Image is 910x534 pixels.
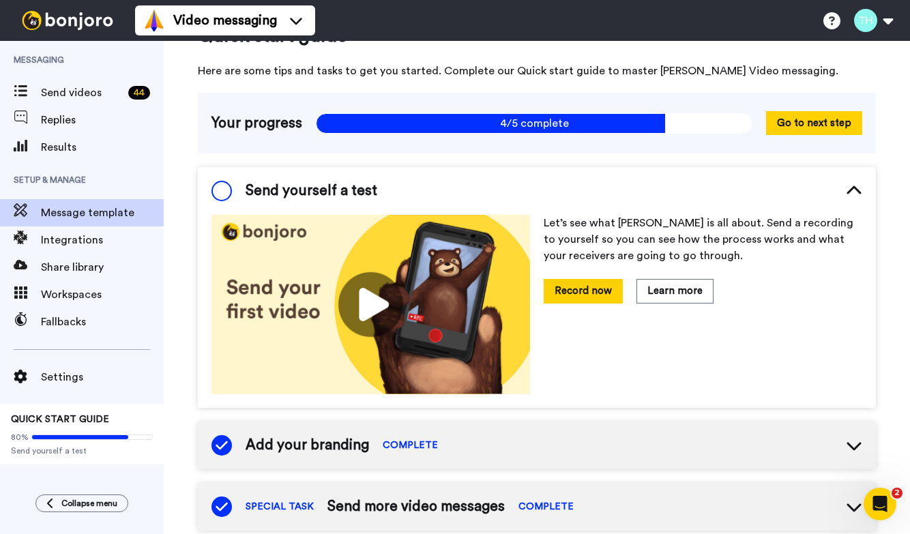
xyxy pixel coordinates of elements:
[11,415,109,424] span: QUICK START GUIDE
[892,488,902,499] span: 2
[128,86,150,100] div: 44
[766,111,862,135] button: Go to next step
[41,369,164,385] span: Settings
[544,279,623,303] button: Record now
[246,181,377,201] span: Send yourself a test
[211,215,530,394] img: 178eb3909c0dc23ce44563bdb6dc2c11.jpg
[327,496,505,517] span: Send more video messages
[246,435,369,456] span: Add your branding
[41,139,164,155] span: Results
[41,314,164,330] span: Fallbacks
[246,500,314,514] span: SPECIAL TASK
[61,498,117,509] span: Collapse menu
[41,259,164,276] span: Share library
[383,439,438,452] span: COMPLETE
[16,11,119,30] img: bj-logo-header-white.svg
[11,432,29,443] span: 80%
[518,500,574,514] span: COMPLETE
[636,279,714,303] button: Learn more
[41,286,164,303] span: Workspaces
[41,112,164,128] span: Replies
[316,113,752,134] span: 4/5 complete
[211,113,302,134] span: Your progress
[198,63,876,79] span: Here are some tips and tasks to get you started. Complete our Quick start guide to master [PERSON...
[864,488,896,520] iframe: Intercom live chat
[35,494,128,512] button: Collapse menu
[11,445,153,456] span: Send yourself a test
[544,215,862,264] p: Let’s see what [PERSON_NAME] is all about. Send a recording to yourself so you can see how the pr...
[41,232,164,248] span: Integrations
[41,205,164,221] span: Message template
[143,10,165,31] img: vm-color.svg
[173,11,277,30] span: Video messaging
[41,85,123,101] span: Send videos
